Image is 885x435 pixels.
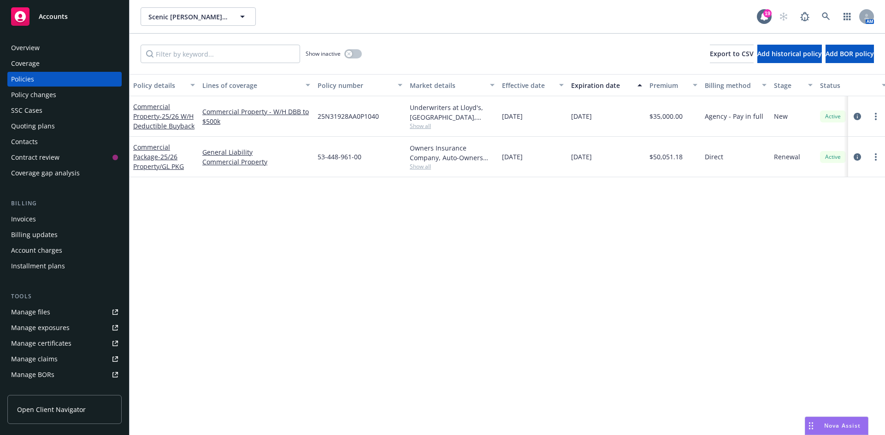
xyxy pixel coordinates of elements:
[11,72,34,87] div: Policies
[649,111,683,121] span: $35,000.00
[306,50,341,58] span: Show inactive
[710,49,754,58] span: Export to CSV
[11,305,50,319] div: Manage files
[498,74,567,96] button: Effective date
[502,81,554,90] div: Effective date
[7,320,122,335] a: Manage exposures
[141,45,300,63] input: Filter by keyword...
[852,111,863,122] a: circleInformation
[202,157,310,167] a: Commercial Property
[141,7,256,26] button: Scenic [PERSON_NAME] SPE, LLC
[870,151,881,162] a: more
[7,166,122,180] a: Coverage gap analysis
[7,367,122,382] a: Manage BORs
[817,7,835,26] a: Search
[7,4,122,29] a: Accounts
[7,227,122,242] a: Billing updates
[757,45,822,63] button: Add historical policy
[774,152,800,162] span: Renewal
[710,45,754,63] button: Export to CSV
[130,74,199,96] button: Policy details
[796,7,814,26] a: Report a Bug
[7,212,122,226] a: Invoices
[502,152,523,162] span: [DATE]
[852,151,863,162] a: circleInformation
[7,119,122,133] a: Quoting plans
[567,74,646,96] button: Expiration date
[11,352,58,366] div: Manage claims
[11,383,81,398] div: Summary of insurance
[7,72,122,87] a: Policies
[410,143,495,162] div: Owners Insurance Company, Auto-Owners Insurance Company, [PERSON_NAME] & [PERSON_NAME] Agency LLC
[11,150,59,165] div: Contract review
[7,259,122,273] a: Installment plans
[11,367,54,382] div: Manage BORs
[11,259,65,273] div: Installment plans
[7,41,122,55] a: Overview
[133,152,184,171] span: - 25/26 Property/GL PKG
[11,119,55,133] div: Quoting plans
[11,166,80,180] div: Coverage gap analysis
[571,152,592,162] span: [DATE]
[7,352,122,366] a: Manage claims
[17,405,86,414] span: Open Client Navigator
[7,56,122,71] a: Coverage
[11,41,40,55] div: Overview
[39,13,68,20] span: Accounts
[11,320,70,335] div: Manage exposures
[824,153,842,161] span: Active
[870,111,881,122] a: more
[11,87,56,102] div: Policy changes
[11,212,36,226] div: Invoices
[774,7,793,26] a: Start snowing
[7,292,122,301] div: Tools
[705,81,756,90] div: Billing method
[11,103,42,118] div: SSC Cases
[705,111,763,121] span: Agency - Pay in full
[11,336,71,351] div: Manage certificates
[11,227,58,242] div: Billing updates
[571,111,592,121] span: [DATE]
[826,45,874,63] button: Add BOR policy
[406,74,498,96] button: Market details
[133,112,195,130] span: - 25/26 W/H Deductible Buyback
[7,103,122,118] a: SSC Cases
[649,81,687,90] div: Premium
[202,107,310,126] a: Commercial Property - W/H DBB to $500k
[202,147,310,157] a: General Liability
[11,243,62,258] div: Account charges
[824,112,842,121] span: Active
[502,111,523,121] span: [DATE]
[7,336,122,351] a: Manage certificates
[410,122,495,130] span: Show all
[148,12,228,22] span: Scenic [PERSON_NAME] SPE, LLC
[318,81,392,90] div: Policy number
[7,243,122,258] a: Account charges
[11,134,38,149] div: Contacts
[774,81,802,90] div: Stage
[705,152,723,162] span: Direct
[774,111,788,121] span: New
[410,103,495,122] div: Underwriters at Lloyd's, [GEOGRAPHIC_DATA], [PERSON_NAME] of [GEOGRAPHIC_DATA], [GEOGRAPHIC_DATA]
[7,305,122,319] a: Manage files
[318,111,379,121] span: 25N31928AA0P1040
[763,9,772,17] div: 19
[649,152,683,162] span: $50,051.18
[7,87,122,102] a: Policy changes
[410,81,484,90] div: Market details
[701,74,770,96] button: Billing method
[11,56,40,71] div: Coverage
[571,81,632,90] div: Expiration date
[199,74,314,96] button: Lines of coverage
[646,74,701,96] button: Premium
[318,152,361,162] span: 53-448-961-00
[7,134,122,149] a: Contacts
[824,422,861,429] span: Nova Assist
[7,150,122,165] a: Contract review
[805,417,817,435] div: Drag to move
[838,7,856,26] a: Switch app
[7,383,122,398] a: Summary of insurance
[133,143,184,171] a: Commercial Package
[757,49,822,58] span: Add historical policy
